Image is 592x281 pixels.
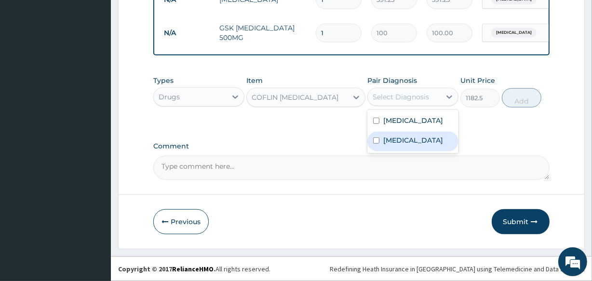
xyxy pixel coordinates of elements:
td: N/A [159,24,215,42]
label: [MEDICAL_DATA] [383,116,443,125]
span: [MEDICAL_DATA] [491,28,537,38]
div: Chat with us now [50,54,162,67]
label: [MEDICAL_DATA] [383,135,443,145]
strong: Copyright © 2017 . [118,265,215,273]
label: Unit Price [460,76,495,85]
label: Item [246,76,263,85]
a: RelianceHMO [172,265,214,273]
textarea: Type your message and hit 'Enter' [5,183,184,216]
div: Minimize live chat window [158,5,181,28]
div: Drugs [159,92,180,102]
div: Redefining Heath Insurance in [GEOGRAPHIC_DATA] using Telemedicine and Data Science! [330,264,585,274]
button: Submit [492,209,550,234]
button: Previous [153,209,209,234]
label: Pair Diagnosis [367,76,417,85]
div: COFLIN [MEDICAL_DATA] [252,93,338,102]
span: We're online! [56,81,133,178]
label: Types [153,77,174,85]
img: d_794563401_company_1708531726252_794563401 [18,48,39,72]
td: GSK [MEDICAL_DATA] 500MG [215,18,311,47]
footer: All rights reserved. [111,256,592,281]
label: Comment [153,142,549,150]
button: Add [502,88,541,107]
div: Select Diagnosis [373,92,429,102]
